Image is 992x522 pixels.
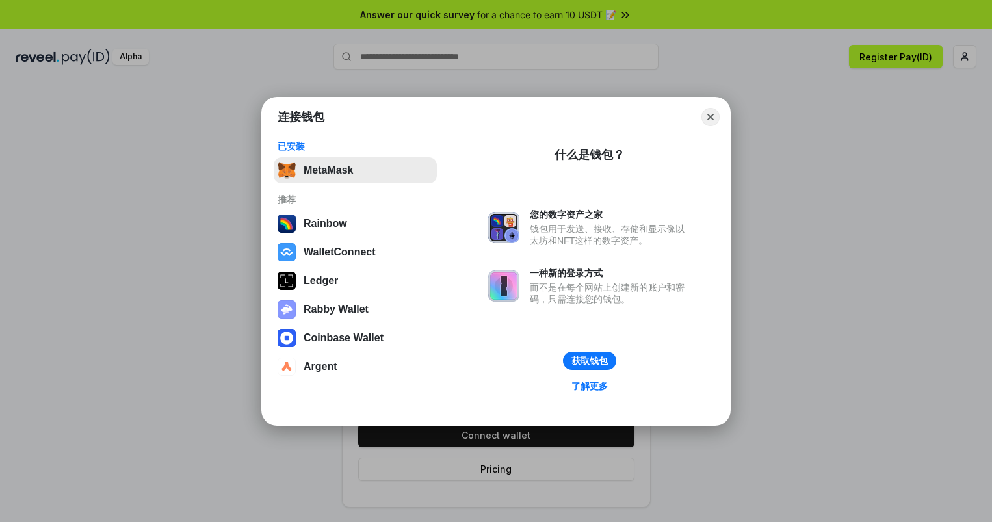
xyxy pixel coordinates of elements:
div: 一种新的登录方式 [530,267,691,279]
button: Rainbow [274,211,437,237]
div: Rabby Wallet [304,304,369,315]
button: Rabby Wallet [274,296,437,322]
div: 而不是在每个网站上创建新的账户和密码，只需连接您的钱包。 [530,281,691,305]
img: svg+xml,%3Csvg%20width%3D%2228%22%20height%3D%2228%22%20viewBox%3D%220%200%2028%2028%22%20fill%3D... [278,329,296,347]
img: svg+xml,%3Csvg%20xmlns%3D%22http%3A%2F%2Fwww.w3.org%2F2000%2Fsvg%22%20width%3D%2228%22%20height%3... [278,272,296,290]
img: svg+xml,%3Csvg%20width%3D%2228%22%20height%3D%2228%22%20viewBox%3D%220%200%2028%2028%22%20fill%3D... [278,243,296,261]
div: 什么是钱包？ [555,147,625,163]
button: WalletConnect [274,239,437,265]
img: svg+xml,%3Csvg%20fill%3D%22none%22%20height%3D%2233%22%20viewBox%3D%220%200%2035%2033%22%20width%... [278,161,296,179]
div: Ledger [304,275,338,287]
button: Coinbase Wallet [274,325,437,351]
div: 了解更多 [571,380,608,392]
h1: 连接钱包 [278,109,324,125]
div: 已安装 [278,140,433,152]
button: Ledger [274,268,437,294]
div: Argent [304,361,337,372]
button: 获取钱包 [563,352,616,370]
button: Argent [274,354,437,380]
div: 钱包用于发送、接收、存储和显示像以太坊和NFT这样的数字资产。 [530,223,691,246]
img: svg+xml,%3Csvg%20xmlns%3D%22http%3A%2F%2Fwww.w3.org%2F2000%2Fsvg%22%20fill%3D%22none%22%20viewBox... [488,270,519,302]
div: Coinbase Wallet [304,332,384,344]
div: MetaMask [304,164,353,176]
div: WalletConnect [304,246,376,258]
div: 推荐 [278,194,433,205]
img: svg+xml,%3Csvg%20width%3D%22120%22%20height%3D%22120%22%20viewBox%3D%220%200%20120%20120%22%20fil... [278,215,296,233]
img: svg+xml,%3Csvg%20width%3D%2228%22%20height%3D%2228%22%20viewBox%3D%220%200%2028%2028%22%20fill%3D... [278,358,296,376]
img: svg+xml,%3Csvg%20xmlns%3D%22http%3A%2F%2Fwww.w3.org%2F2000%2Fsvg%22%20fill%3D%22none%22%20viewBox... [278,300,296,319]
div: Rainbow [304,218,347,229]
button: Close [701,108,720,126]
div: 您的数字资产之家 [530,209,691,220]
button: MetaMask [274,157,437,183]
img: svg+xml,%3Csvg%20xmlns%3D%22http%3A%2F%2Fwww.w3.org%2F2000%2Fsvg%22%20fill%3D%22none%22%20viewBox... [488,212,519,243]
a: 了解更多 [564,378,616,395]
div: 获取钱包 [571,355,608,367]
